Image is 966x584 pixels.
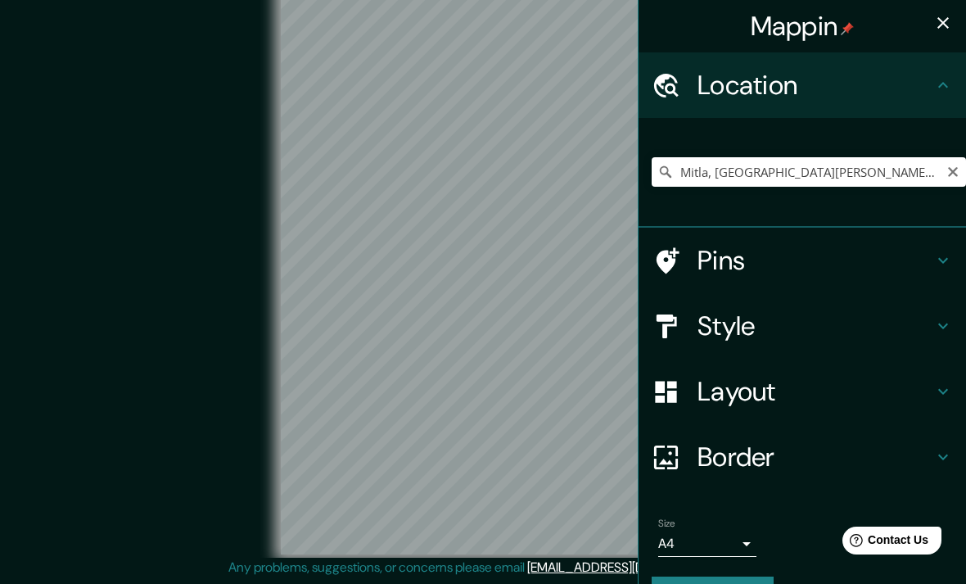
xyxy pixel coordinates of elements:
[658,531,756,557] div: A4
[639,424,966,490] div: Border
[639,359,966,424] div: Layout
[652,157,966,187] input: Pick your city or area
[228,558,732,577] p: Any problems, suggestions, or concerns please email .
[697,244,933,277] h4: Pins
[639,228,966,293] div: Pins
[841,22,854,35] img: pin-icon.png
[697,441,933,473] h4: Border
[697,69,933,102] h4: Location
[527,559,729,576] a: [EMAIL_ADDRESS][DOMAIN_NAME]
[658,517,675,531] label: Size
[639,52,966,118] div: Location
[946,163,959,179] button: Clear
[697,310,933,342] h4: Style
[639,293,966,359] div: Style
[697,375,933,408] h4: Layout
[820,520,948,566] iframe: Help widget launcher
[751,10,855,43] h4: Mappin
